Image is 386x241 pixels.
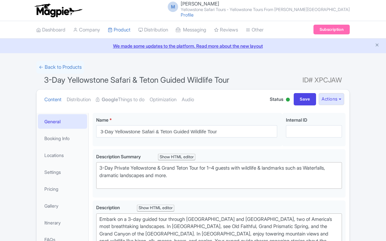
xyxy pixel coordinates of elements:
[214,21,238,39] a: Reviews
[138,21,168,39] a: Distribution
[38,199,87,213] a: Gallery
[4,42,382,49] a: We made some updates to the platform. Read more about the new layout
[181,1,219,7] span: [PERSON_NAME]
[38,148,87,163] a: Locations
[38,131,87,146] a: Booking Info
[38,215,87,230] a: Itinerary
[313,25,350,34] a: Subscription
[36,21,65,39] a: Dashboard
[150,90,176,110] a: Optimization
[36,61,84,74] a: ← Back to Products
[96,205,121,210] span: Description
[270,96,283,102] span: Status
[181,12,194,18] a: Profile
[286,117,307,123] span: Internal ID
[96,90,144,110] a: GoogleThings to do
[319,93,344,105] button: Actions
[44,75,229,85] span: ​3-Day Yellowstone Safari & Teton Guided Wildlife Tour
[158,154,195,161] div: Show HTML editor
[96,154,142,159] span: Description Summary
[176,21,206,39] a: Messaging
[38,165,87,179] a: Settings
[285,95,291,105] div: Active
[108,21,131,39] a: Product
[67,90,91,110] a: Distribution
[164,1,350,12] a: M [PERSON_NAME] Yellowstone Safari Tours - Yellowstone Tours From [PERSON_NAME][GEOGRAPHIC_DATA]
[102,96,118,103] strong: Google
[246,21,264,39] a: Other
[137,205,174,211] div: Show HTML editor
[96,117,108,123] span: Name
[38,182,87,196] a: Pricing
[168,2,178,12] span: M
[302,74,342,87] span: ID# XPCJAW
[182,90,194,110] a: Audio
[181,7,350,12] small: Yellowstone Safari Tours - Yellowstone Tours From [PERSON_NAME][GEOGRAPHIC_DATA]
[38,114,87,129] a: General
[375,42,380,49] button: Close announcement
[33,3,83,18] img: logo-ab69f6fb50320c5b225c76a69d11143b.png
[44,90,62,110] a: Content
[99,164,339,187] div: 3-Day Private Yellowstone & Grand Teton Tour for 1–4 guests with wildlife & landmarks such as Wat...
[294,93,316,105] input: Save
[73,21,100,39] a: Company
